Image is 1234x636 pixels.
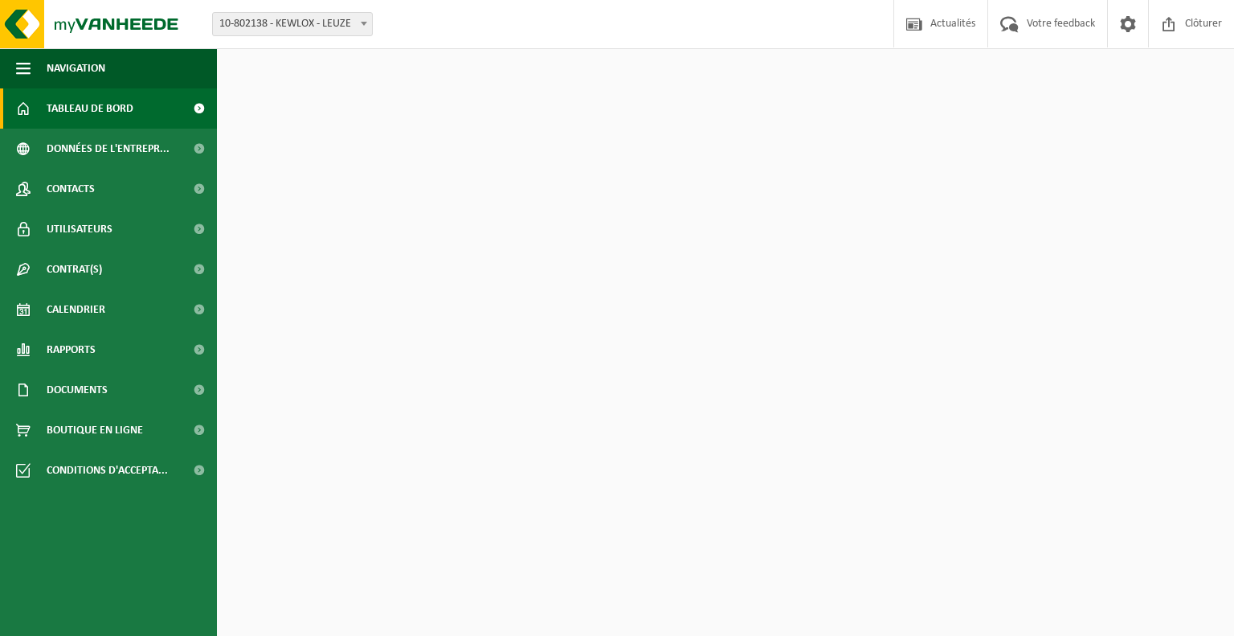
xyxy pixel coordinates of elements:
span: Utilisateurs [47,209,112,249]
span: Rapports [47,330,96,370]
span: Navigation [47,48,105,88]
span: Données de l'entrepr... [47,129,170,169]
span: Documents [47,370,108,410]
span: 10-802138 - KEWLOX - LEUZE [213,13,372,35]
span: Tableau de bord [47,88,133,129]
span: Contrat(s) [47,249,102,289]
span: Boutique en ligne [47,410,143,450]
span: Contacts [47,169,95,209]
span: 10-802138 - KEWLOX - LEUZE [212,12,373,36]
span: Calendrier [47,289,105,330]
span: Conditions d'accepta... [47,450,168,490]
